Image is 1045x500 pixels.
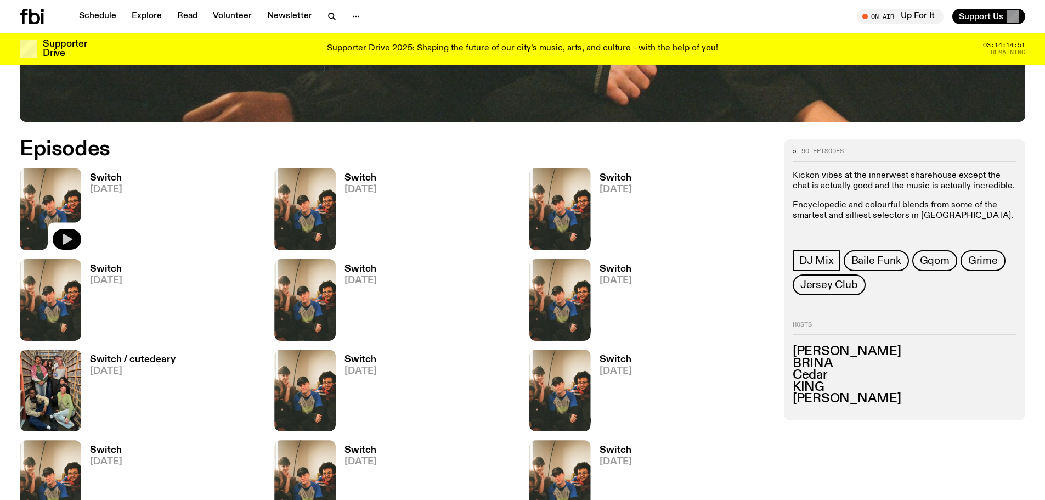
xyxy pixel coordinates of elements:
[912,250,957,271] a: Gqom
[591,265,632,341] a: Switch[DATE]
[344,185,377,194] span: [DATE]
[90,355,176,364] h3: Switch / cutedeary
[274,168,336,250] img: A warm film photo of the switch team sitting close together. from left to right: Cedar, Lau, Sand...
[600,185,632,194] span: [DATE]
[793,322,1016,335] h2: Hosts
[959,12,1003,21] span: Support Us
[327,44,718,54] p: Supporter Drive 2025: Shaping the future of our city’s music, arts, and culture - with the help o...
[793,250,840,271] a: DJ Mix
[344,265,377,274] h3: Switch
[591,173,632,250] a: Switch[DATE]
[851,255,901,267] span: Baile Funk
[90,173,122,183] h3: Switch
[90,185,122,194] span: [DATE]
[261,9,319,24] a: Newsletter
[20,139,686,159] h2: Episodes
[344,173,377,183] h3: Switch
[529,259,591,341] img: A warm film photo of the switch team sitting close together. from left to right: Cedar, Lau, Sand...
[20,168,81,250] img: A warm film photo of the switch team sitting close together. from left to right: Cedar, Lau, Sand...
[90,367,176,376] span: [DATE]
[961,250,1006,271] a: Grime
[81,355,176,431] a: Switch / cutedeary[DATE]
[600,367,632,376] span: [DATE]
[529,350,591,431] img: A warm film photo of the switch team sitting close together. from left to right: Cedar, Lau, Sand...
[857,9,944,24] button: On AirUp For It
[274,350,336,431] img: A warm film photo of the switch team sitting close together. from left to right: Cedar, Lau, Sand...
[991,49,1025,55] span: Remaining
[90,446,122,455] h3: Switch
[336,265,377,341] a: Switch[DATE]
[983,42,1025,48] span: 03:14:14:51
[206,9,258,24] a: Volunteer
[591,355,632,431] a: Switch[DATE]
[793,393,1016,405] h3: [PERSON_NAME]
[600,276,632,285] span: [DATE]
[600,446,632,455] h3: Switch
[81,265,122,341] a: Switch[DATE]
[793,346,1016,358] h3: [PERSON_NAME]
[968,255,998,267] span: Grime
[43,40,87,58] h3: Supporter Drive
[600,355,632,364] h3: Switch
[336,355,377,431] a: Switch[DATE]
[90,457,122,467] span: [DATE]
[344,457,377,467] span: [DATE]
[600,457,632,467] span: [DATE]
[793,200,1016,232] p: Encyclopedic and colourful blends from some of the smartest and silliest selectors in [GEOGRAPHIC...
[20,259,81,341] img: A warm film photo of the switch team sitting close together. from left to right: Cedar, Lau, Sand...
[600,173,632,183] h3: Switch
[844,250,909,271] a: Baile Funk
[274,259,336,341] img: A warm film photo of the switch team sitting close together. from left to right: Cedar, Lau, Sand...
[793,171,1016,192] p: Kickon vibes at the innerwest sharehouse except the chat is actually good and the music is actual...
[344,446,377,455] h3: Switch
[344,367,377,376] span: [DATE]
[125,9,168,24] a: Explore
[72,9,123,24] a: Schedule
[344,276,377,285] span: [DATE]
[799,255,834,267] span: DJ Mix
[793,369,1016,381] h3: Cedar
[90,265,122,274] h3: Switch
[793,274,866,295] a: Jersey Club
[793,381,1016,394] h3: KING
[336,173,377,250] a: Switch[DATE]
[920,255,950,267] span: Gqom
[952,9,1025,24] button: Support Us
[81,173,122,250] a: Switch[DATE]
[800,279,858,291] span: Jersey Club
[90,276,122,285] span: [DATE]
[600,265,632,274] h3: Switch
[801,148,844,154] span: 90 episodes
[171,9,204,24] a: Read
[793,358,1016,370] h3: BRINA
[529,168,591,250] img: A warm film photo of the switch team sitting close together. from left to right: Cedar, Lau, Sand...
[344,355,377,364] h3: Switch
